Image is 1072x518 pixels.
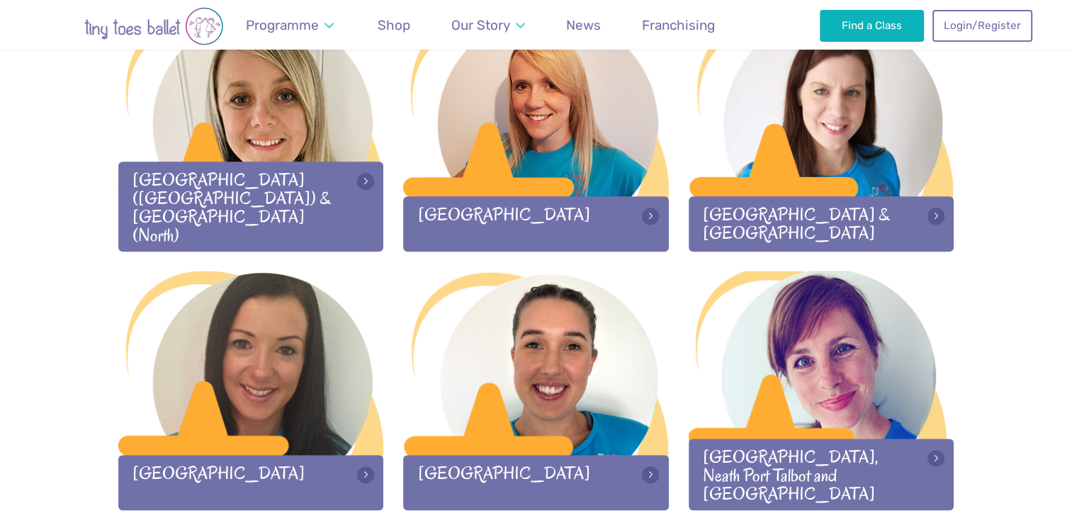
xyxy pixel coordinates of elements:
a: [GEOGRAPHIC_DATA] [403,12,669,251]
a: [GEOGRAPHIC_DATA] & [GEOGRAPHIC_DATA] [689,12,954,251]
a: [GEOGRAPHIC_DATA] [118,271,384,509]
span: Our Story [451,17,510,33]
a: Login/Register [932,10,1032,41]
img: tiny toes ballet [40,7,267,45]
span: Franchising [642,17,715,33]
a: News [560,9,608,42]
a: [GEOGRAPHIC_DATA] [403,271,669,509]
a: Shop [371,9,417,42]
span: News [566,17,601,33]
span: Programme [246,17,319,33]
a: Find a Class [820,10,924,41]
div: [GEOGRAPHIC_DATA] [118,455,384,509]
a: [GEOGRAPHIC_DATA], Neath Port Talbot and [GEOGRAPHIC_DATA] [689,271,954,509]
div: [GEOGRAPHIC_DATA] ([GEOGRAPHIC_DATA]) & [GEOGRAPHIC_DATA] (North) [118,162,384,251]
div: [GEOGRAPHIC_DATA], Neath Port Talbot and [GEOGRAPHIC_DATA] [689,439,954,509]
span: Shop [378,17,410,33]
a: Our Story [444,9,531,42]
div: [GEOGRAPHIC_DATA] [403,455,669,509]
div: [GEOGRAPHIC_DATA] & [GEOGRAPHIC_DATA] [689,196,954,251]
a: Franchising [636,9,722,42]
a: [GEOGRAPHIC_DATA] ([GEOGRAPHIC_DATA]) & [GEOGRAPHIC_DATA] (North) [118,12,384,251]
div: [GEOGRAPHIC_DATA] [403,196,669,251]
a: Programme [239,9,341,42]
